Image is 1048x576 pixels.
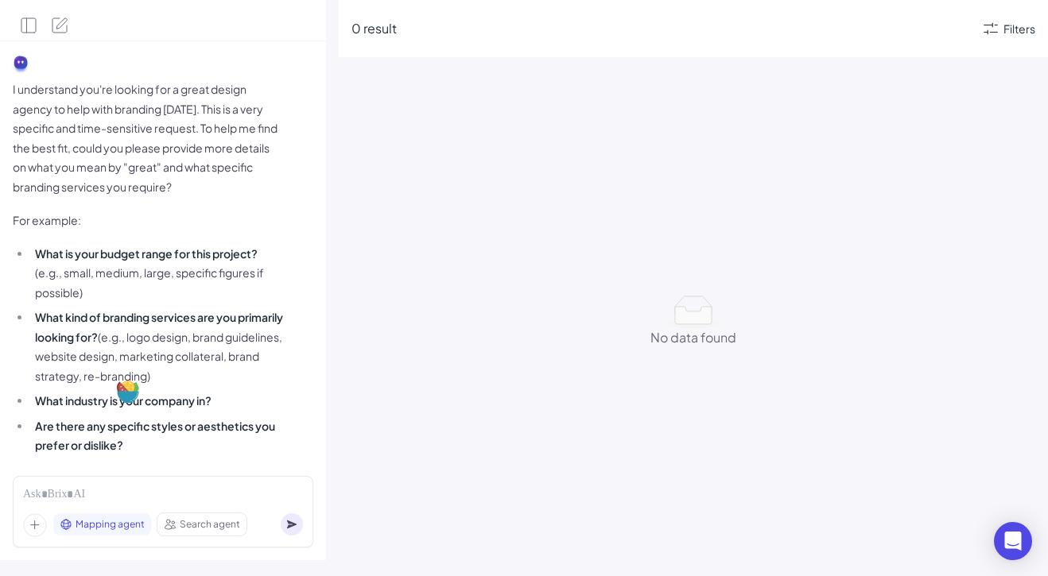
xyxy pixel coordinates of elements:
[35,310,283,344] strong: What kind of branding services are you primarily looking for?
[76,517,145,532] span: Mapping agent
[1003,21,1035,37] div: Filters
[351,20,397,37] span: 0 result
[31,461,283,520] li: **Are there any agencies you've worked with before, or any examples of branding you admire?
[35,246,258,261] strong: What is your budget range for this project?
[51,16,70,35] button: New Search
[13,79,283,196] p: I understand you're looking for a great design agency to help with branding [DATE]. This is a ver...
[19,16,38,35] button: Open Side Panel
[994,522,1032,560] div: Open Intercom Messenger
[31,307,283,385] li: (e.g., logo design, brand guidelines, website design, marketing collateral, brand strategy, re-br...
[180,517,240,532] span: Search agent
[35,393,212,408] strong: What industry is your company in?
[13,211,283,230] p: For example:
[650,328,736,347] div: No data found
[35,419,275,453] strong: Are there any specific styles or aesthetics you prefer or dislike?
[31,244,283,303] li: (e.g., small, medium, large, specific figures if possible)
